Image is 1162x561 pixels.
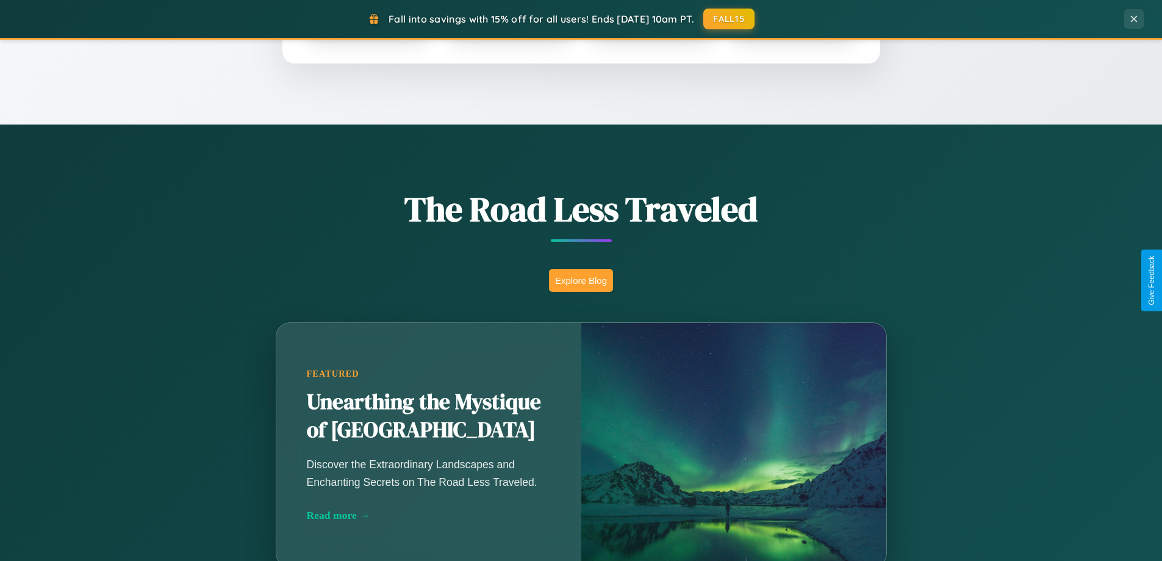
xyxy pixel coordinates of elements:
button: Explore Blog [549,269,613,292]
div: Give Feedback [1147,256,1156,305]
span: Fall into savings with 15% off for all users! Ends [DATE] 10am PT. [389,13,694,25]
div: Featured [307,369,551,379]
h1: The Road Less Traveled [215,186,947,233]
p: Discover the Extraordinary Landscapes and Enchanting Secrets on The Road Less Traveled. [307,456,551,490]
button: FALL15 [703,9,755,29]
h2: Unearthing the Mystique of [GEOGRAPHIC_DATA] [307,388,551,444]
div: Read more → [307,509,551,522]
